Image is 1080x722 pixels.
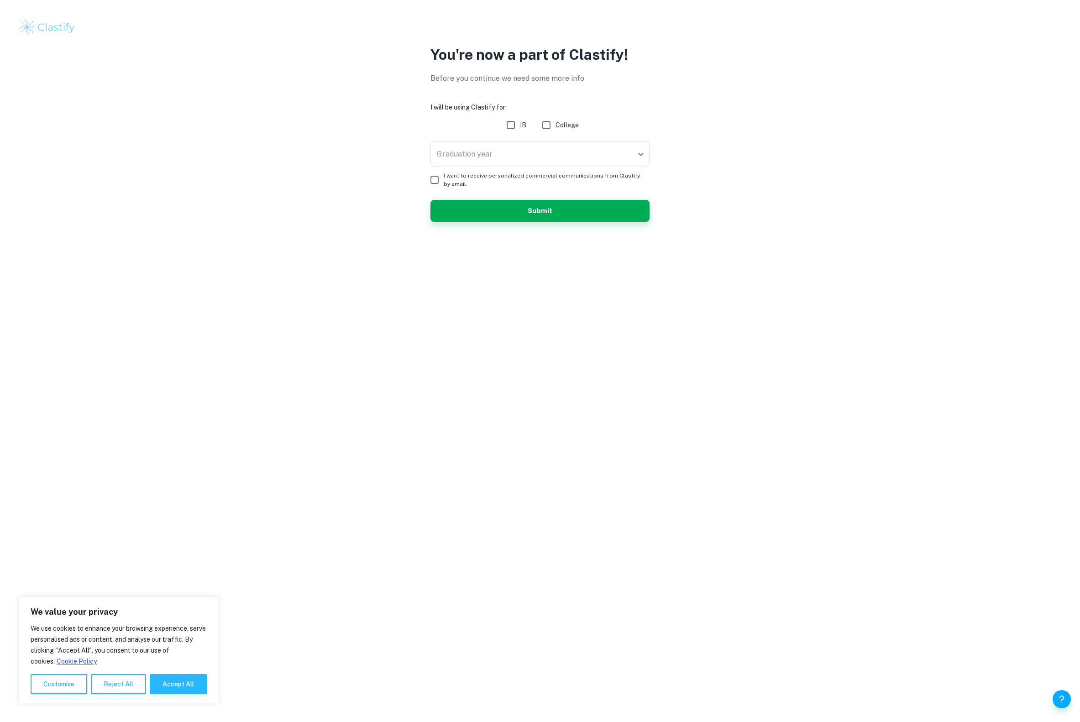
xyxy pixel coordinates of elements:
button: Submit [430,200,650,222]
div: We value your privacy [18,597,219,704]
h6: I will be using Clastify for: [430,102,650,112]
p: Before you continue we need some more info [430,73,650,84]
button: Customise [31,674,87,694]
p: You're now a part of Clastify! [430,44,650,66]
span: I want to receive personalized commercial communications from Clastify by email. [444,172,642,188]
button: Help and Feedback [1053,690,1071,708]
a: Cookie Policy [56,657,97,665]
a: Clastify logo [18,18,1062,37]
button: Accept All [150,674,207,694]
span: IB [520,120,526,130]
img: Clastify logo [18,18,76,37]
p: We value your privacy [31,607,207,617]
button: Reject All [91,674,146,694]
p: We use cookies to enhance your browsing experience, serve personalised ads or content, and analys... [31,623,207,667]
span: College [556,120,579,130]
